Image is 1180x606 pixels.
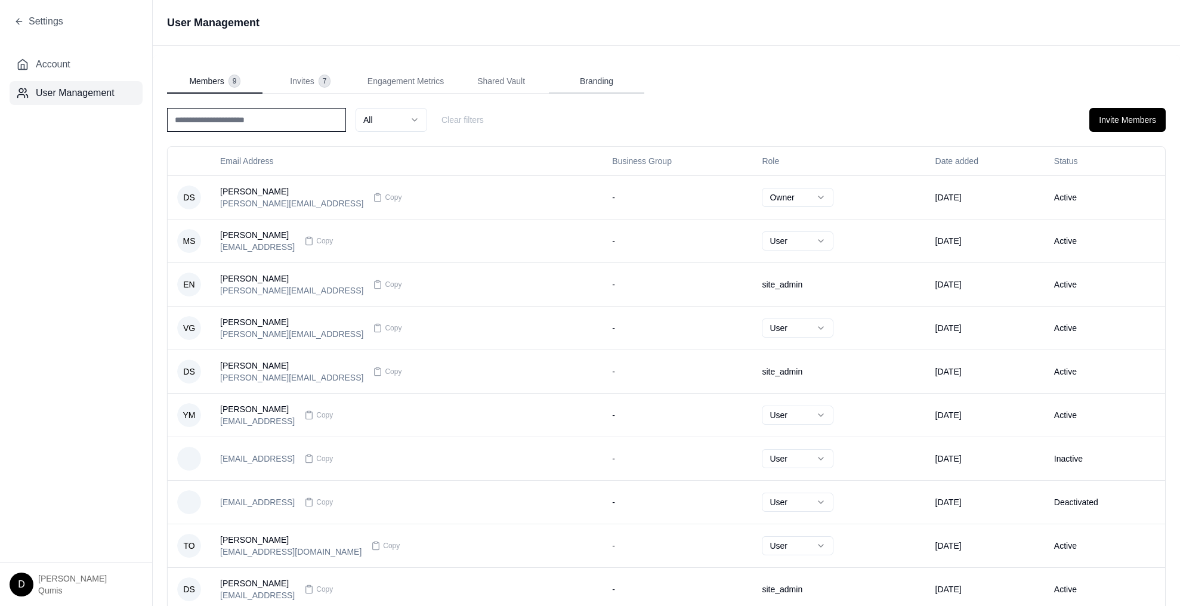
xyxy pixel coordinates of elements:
span: Copy [385,367,401,376]
button: Copy [368,360,406,384]
th: Date added [926,147,1045,175]
td: Active [1045,350,1165,393]
td: Active [1045,262,1165,306]
span: Copy [385,323,401,333]
div: [PERSON_NAME][EMAIL_ADDRESS] [220,285,363,296]
button: Settings [14,14,63,29]
td: - [603,437,752,480]
td: [DATE] [926,480,1045,524]
span: YM [177,403,201,427]
button: Copy [299,403,338,427]
span: Copy [385,193,401,202]
span: VG [177,316,201,340]
div: [EMAIL_ADDRESS] [220,241,295,253]
td: Active [1045,306,1165,350]
td: - [603,350,752,393]
span: MS [177,229,201,253]
th: Role [752,147,925,175]
button: Account [10,52,143,76]
td: [DATE] [926,175,1045,219]
span: DS [177,185,201,209]
td: [DATE] [926,219,1045,262]
div: [PERSON_NAME] [220,403,295,415]
div: [EMAIL_ADDRESS] [220,589,295,601]
span: 7 [319,75,330,87]
span: Copy [316,497,333,507]
td: Active [1045,175,1165,219]
span: Engagement Metrics [367,75,444,87]
div: D [10,573,33,596]
span: DS [177,577,201,601]
span: Branding [580,75,613,87]
span: site_admin [762,367,802,376]
td: Deactivated [1045,480,1165,524]
div: [PERSON_NAME] [220,185,363,197]
div: [PERSON_NAME][EMAIL_ADDRESS] [220,372,363,384]
td: [DATE] [926,393,1045,437]
td: - [603,306,752,350]
div: [EMAIL_ADDRESS] [220,496,295,508]
td: Active [1045,219,1165,262]
td: Inactive [1045,437,1165,480]
span: Members [189,75,224,87]
td: - [603,175,752,219]
span: site_admin [762,585,802,594]
button: Invite Members [1089,108,1166,132]
div: [PERSON_NAME][EMAIL_ADDRESS] [220,328,363,340]
button: User Management [10,81,143,105]
div: [PERSON_NAME] [220,577,295,589]
button: Copy [368,273,406,296]
div: [PERSON_NAME] [220,273,363,285]
div: [EMAIL_ADDRESS][DOMAIN_NAME] [220,546,362,558]
span: Copy [316,236,333,246]
span: Copy [316,410,333,420]
span: Copy [385,280,401,289]
span: EN [177,273,201,296]
td: Active [1045,524,1165,567]
span: Copy [316,454,333,463]
span: Copy [316,585,333,594]
span: Qumis [38,585,107,596]
span: User Management [36,86,115,100]
button: Copy [299,577,338,601]
span: 9 [229,75,240,87]
td: - [603,393,752,437]
span: Shared Vault [477,75,525,87]
td: [DATE] [926,437,1045,480]
span: Settings [29,14,63,29]
td: [DATE] [926,306,1045,350]
td: Active [1045,393,1165,437]
button: Copy [368,316,406,340]
div: [PERSON_NAME] [220,534,362,546]
span: [PERSON_NAME] [38,573,107,585]
td: [DATE] [926,524,1045,567]
td: [DATE] [926,350,1045,393]
span: Invites [290,75,314,87]
td: - [603,524,752,567]
th: Status [1045,147,1165,175]
td: - [603,262,752,306]
div: [PERSON_NAME] [220,229,295,241]
div: [PERSON_NAME] [220,316,363,328]
button: Copy [366,534,404,558]
div: [PERSON_NAME][EMAIL_ADDRESS] [220,197,363,209]
td: [DATE] [926,262,1045,306]
span: Account [36,57,70,72]
th: Email Address [211,147,603,175]
td: - [603,219,752,262]
div: [EMAIL_ADDRESS] [220,415,295,427]
span: TO [177,534,201,558]
span: Copy [383,541,400,551]
span: site_admin [762,280,802,289]
th: Business Group [603,147,752,175]
td: - [603,480,752,524]
button: Copy [299,447,338,471]
span: DS [177,360,201,384]
div: [PERSON_NAME] [220,360,363,372]
button: Copy [299,490,338,514]
button: Copy [299,229,338,253]
button: Copy [368,185,406,209]
div: [EMAIL_ADDRESS] [220,453,295,465]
